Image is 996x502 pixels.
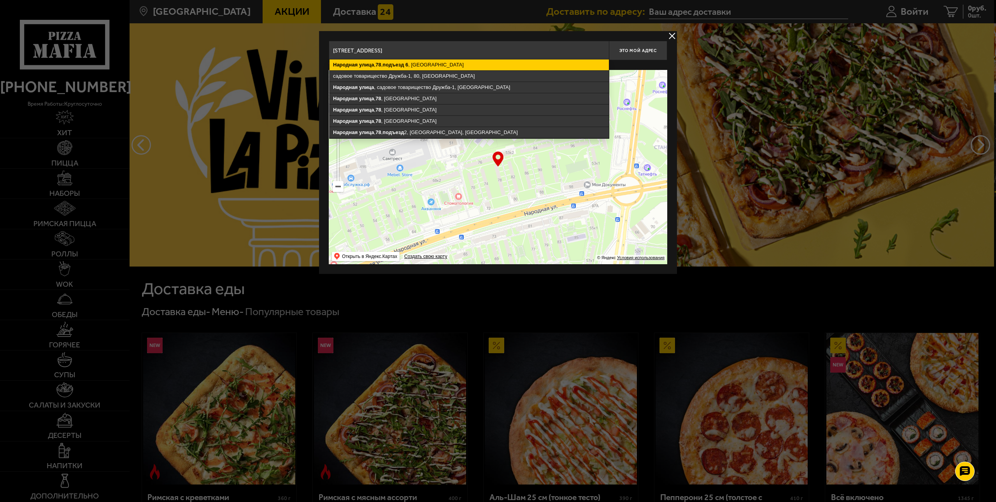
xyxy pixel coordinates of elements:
[667,31,677,41] button: delivery type
[330,127,609,138] ymaps: , , 2, [GEOGRAPHIC_DATA], [GEOGRAPHIC_DATA]
[359,96,374,101] ymaps: улица
[617,255,665,260] a: Условия использования
[375,96,381,101] ymaps: 78
[342,252,397,261] ymaps: Открыть в Яндекс.Картах
[403,254,449,260] a: Создать свою карту
[333,62,358,68] ymaps: Народная
[332,252,400,261] ymaps: Открыть в Яндекс.Картах
[330,105,609,115] ymaps: , , [GEOGRAPHIC_DATA]
[609,41,667,60] button: Это мой адрес
[375,129,381,135] ymaps: 78
[329,62,438,68] p: Укажите дом на карте или в поле ввода
[382,129,404,135] ymaps: подъезд
[375,107,381,113] ymaps: 78
[330,93,609,104] ymaps: , , [GEOGRAPHIC_DATA]
[333,96,358,101] ymaps: Народная
[333,118,358,124] ymaps: Народная
[375,118,381,124] ymaps: 78
[333,129,358,135] ymaps: Народная
[359,107,374,113] ymaps: улица
[382,62,404,68] ymaps: подъезд
[359,118,374,124] ymaps: улица
[330,71,609,82] ymaps: садовое товарищество Дружба-1, 80, [GEOGRAPHIC_DATA]
[330,82,609,93] ymaps: , садовое товарищество Дружба-1, [GEOGRAPHIC_DATA]
[359,62,374,68] ymaps: улица
[333,84,358,90] ymaps: Народная
[359,84,374,90] ymaps: улица
[619,48,657,53] span: Это мой адрес
[330,116,609,127] ymaps: , , [GEOGRAPHIC_DATA]
[329,41,609,60] input: Введите адрес доставки
[597,255,616,260] ymaps: © Яндекс
[330,59,609,70] ymaps: , , , [GEOGRAPHIC_DATA]
[359,129,374,135] ymaps: улица
[405,62,408,68] ymaps: 6
[375,62,381,68] ymaps: 78
[333,107,358,113] ymaps: Народная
